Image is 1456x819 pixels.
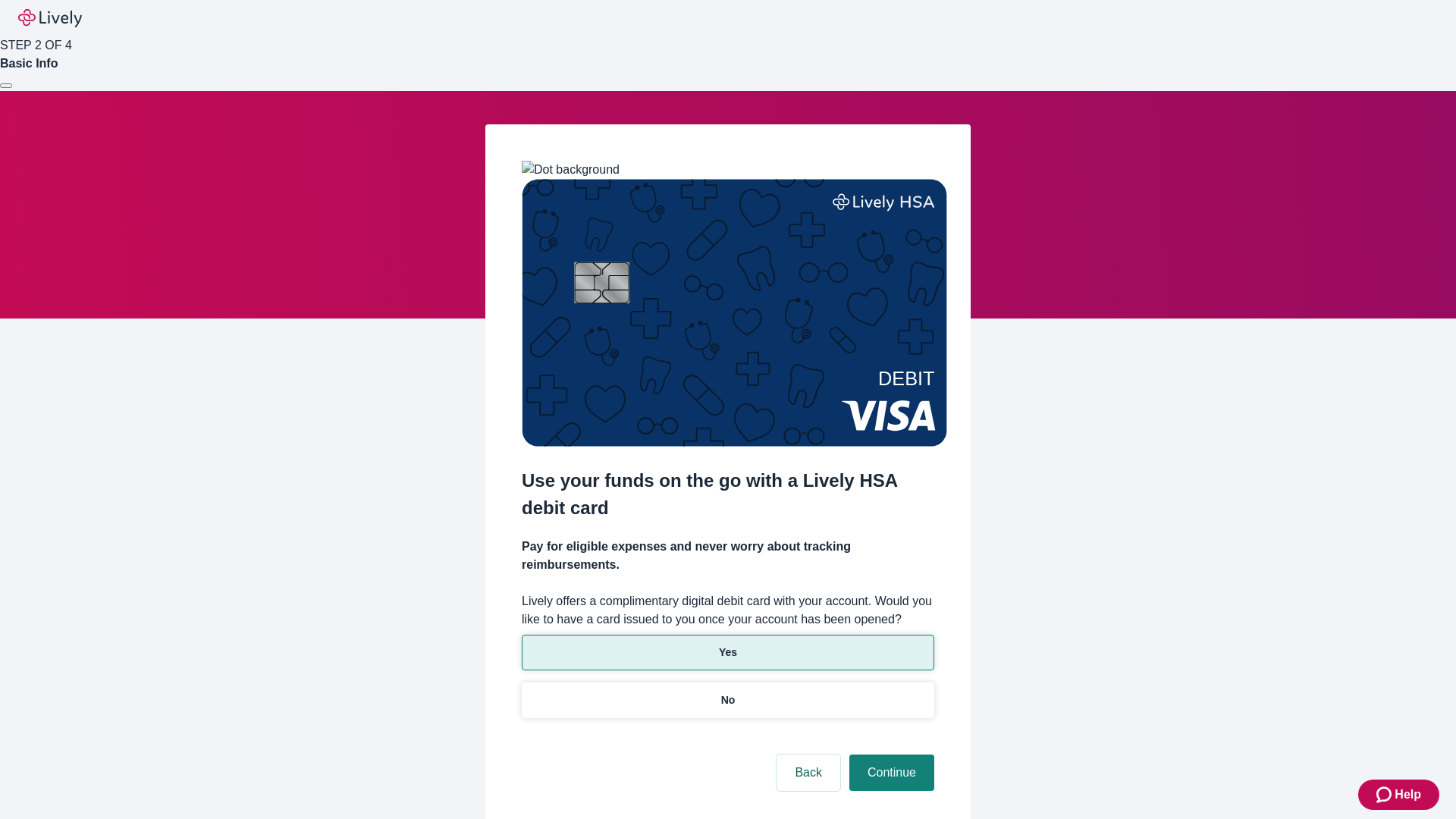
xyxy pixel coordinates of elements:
[721,692,736,708] p: No
[522,179,947,447] img: Debit card
[522,467,934,522] h2: Use your funds on the go with a Lively HSA debit card
[777,755,840,791] button: Back
[849,755,934,791] button: Continue
[1395,786,1421,804] span: Help
[522,592,934,629] label: Lively offers a complimentary digital debit card with your account. Would you like to have a card...
[522,682,934,718] button: No
[522,538,934,574] h4: Pay for eligible expenses and never worry about tracking reimbursements.
[522,635,934,670] button: Yes
[522,161,620,179] img: Dot background
[1358,780,1439,810] button: Zendesk support iconHelp
[1376,786,1395,804] svg: Zendesk support icon
[18,9,82,27] img: Lively
[719,645,737,661] p: Yes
